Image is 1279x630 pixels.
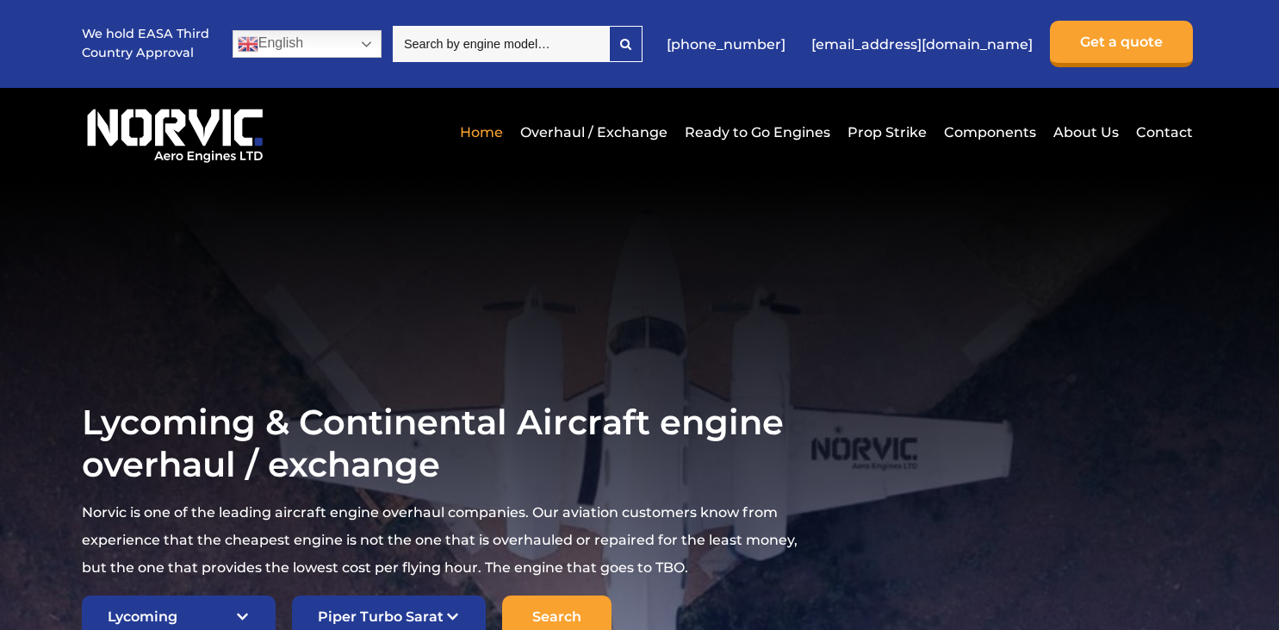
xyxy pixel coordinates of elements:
[233,30,382,58] a: English
[82,101,268,164] img: Norvic Aero Engines logo
[82,499,807,582] p: Norvic is one of the leading aircraft engine overhaul companies. Our aviation customers know from...
[238,34,258,54] img: en
[1049,111,1123,153] a: About Us
[940,111,1040,153] a: Components
[658,23,794,65] a: [PHONE_NUMBER]
[1132,111,1193,153] a: Contact
[393,26,609,62] input: Search by engine model…
[82,25,211,62] p: We hold EASA Third Country Approval
[803,23,1041,65] a: [EMAIL_ADDRESS][DOMAIN_NAME]
[82,401,807,485] h1: Lycoming & Continental Aircraft engine overhaul / exchange
[680,111,835,153] a: Ready to Go Engines
[516,111,672,153] a: Overhaul / Exchange
[456,111,507,153] a: Home
[1050,21,1193,67] a: Get a quote
[843,111,931,153] a: Prop Strike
